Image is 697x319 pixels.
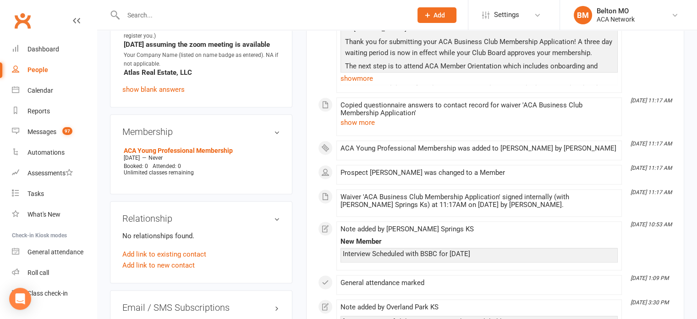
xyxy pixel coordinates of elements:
div: Waiver 'ACA Business Club Membership Application' signed internally (with [PERSON_NAME] Springs K... [340,193,618,209]
i: [DATE] 3:30 PM [631,299,669,306]
div: Prospect [PERSON_NAME] was changed to a Member [340,169,618,177]
div: People [27,66,48,73]
div: Copied questionnaire answers to contact record for waiver 'ACA Business Club Membership Application' [340,101,618,117]
div: What's New [27,211,60,218]
p: Thank you for submitting your ACA Business Club Membership Application! A three day waiting perio... [343,36,615,61]
span: Booked: 0 [124,163,148,169]
span: Add [434,11,445,19]
a: People [12,60,97,80]
a: General attendance kiosk mode [12,242,97,263]
i: [DATE] 11:17 AM [631,97,672,104]
div: Calendar [27,87,53,94]
input: Search... [121,9,406,22]
a: Tasks [12,184,97,204]
div: Dashboard [27,45,59,53]
span: Unlimited classes remaining [124,169,194,176]
i: [DATE] 10:53 AM [631,221,672,228]
div: Belton MO [597,7,635,15]
span: Never [148,155,163,161]
button: Add [417,7,456,23]
i: [DATE] 11:17 AM [631,189,672,196]
h3: Relationship [122,213,280,224]
a: ACA Young Professional Membership [124,147,233,154]
div: General attendance [27,248,83,256]
a: show more [340,72,618,85]
a: Assessments [12,163,97,184]
a: show blank answers [122,85,185,94]
a: What's New [12,204,97,225]
span: [DATE] [124,155,140,161]
div: BM [574,6,592,24]
p: No relationships found. [122,230,280,241]
div: Note added by [PERSON_NAME] Springs KS [340,225,618,233]
div: Automations [27,149,65,156]
i: [DATE] 1:09 PM [631,275,669,281]
a: Clubworx [11,9,34,32]
div: — [121,154,280,162]
a: Dashboard [12,39,97,60]
div: Reports [27,107,50,115]
div: Note added by Overland Park KS [340,303,618,311]
h3: Email / SMS Subscriptions [122,302,280,313]
i: [DATE] 11:17 AM [631,140,672,147]
div: Tasks [27,190,44,197]
div: ACA Network [597,15,635,23]
div: Your Company Name (listed on name badge as entered). NA if not applicable. [124,51,280,68]
strong: Atlas Real Estate, LLC [124,68,280,77]
span: Attended: 0 [153,163,181,169]
span: 97 [62,127,72,135]
span: Settings [494,5,519,25]
a: Reports [12,101,97,122]
a: Add link to new contact [122,260,195,271]
div: ACA Young Professional Membership was added to [PERSON_NAME] by [PERSON_NAME] [340,145,618,152]
a: Calendar [12,80,97,101]
div: Assessments [27,169,73,177]
div: Interview Scheduled with BSBC for [DATE] [343,250,615,258]
a: Add link to existing contact [122,249,206,260]
div: General attendance marked [340,279,618,287]
a: Messages 97 [12,122,97,142]
a: Class kiosk mode [12,283,97,304]
a: Roll call [12,263,97,283]
a: Automations [12,142,97,163]
button: show more [340,117,375,128]
div: Class check-in [27,290,68,297]
div: Open Intercom Messenger [9,288,31,310]
h3: Membership [122,127,280,137]
p: The next step is to attend ACA Member Orientation which includes onboarding and training on how t... [343,61,615,107]
div: Messages [27,128,56,135]
i: [DATE] 11:17 AM [631,165,672,171]
div: Roll call [27,269,49,276]
div: New Member [340,238,618,246]
strong: [DATE] assuming the zoom meeting is available [124,40,280,49]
